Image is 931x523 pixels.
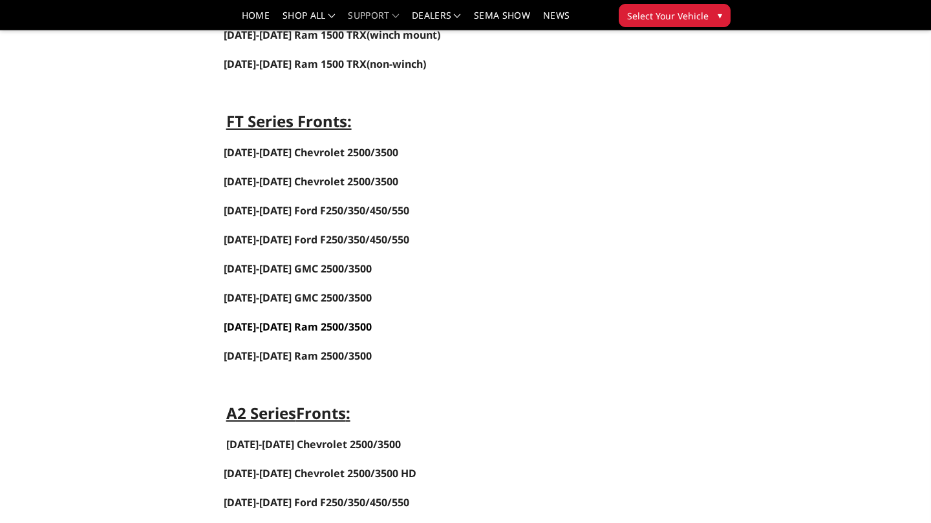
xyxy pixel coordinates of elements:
a: [DATE]-[DATE] GMC 2500/3500 [224,291,372,305]
a: shop all [283,11,335,30]
span: (winch mount) [367,28,440,42]
span: [DATE]-[DATE] Chevrolet 2500/3500 HD [224,466,416,480]
a: [DATE]-[DATE] Chevrolet 2500/3500 [224,145,398,159]
a: [DATE]-[DATE] Ram 2500/3500 [224,350,372,362]
span: [DATE]-[DATE] Ram 1500 TRX [224,28,367,42]
a: [DATE]-[DATE] Ram 1500 TRX [224,29,367,41]
strong: FT Series Fronts: [226,110,352,132]
a: SEMA Show [474,11,530,30]
a: Dealers [412,11,461,30]
a: News [543,11,570,30]
a: [DATE]-[DATE] Chevrolet 2500/3500 HD [224,467,416,480]
span: ▾ [718,8,722,22]
a: [DATE]-[DATE] Ford F250/350/450/550 [224,495,409,509]
a: Home [242,11,270,30]
a: [DATE]-[DATE] Chevrolet 2500/3500 [224,174,398,189]
strong: A2 Series : [226,402,350,424]
a: [DATE]-[DATE] Ford F250/350/450/550 [224,203,409,218]
button: Select Your Vehicle [619,4,731,27]
a: [DATE]-[DATE] Ram 2500/3500 [224,320,372,334]
span: [DATE]-[DATE] Ram 2500/3500 [224,349,372,363]
a: [DATE]-[DATE] Ram 1500 TRX [224,57,367,71]
a: [DATE]-[DATE] Ford F250/350/450/550 [224,232,409,247]
a: [DATE]-[DATE] GMC 2500/3500 [224,261,372,276]
span: (non-winch) [224,57,426,71]
a: [DATE]-[DATE] Chevrolet 2500/3500 [226,437,401,451]
strong: Fronts [296,402,346,424]
a: Support [348,11,399,30]
span: Select Your Vehicle [627,9,709,23]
